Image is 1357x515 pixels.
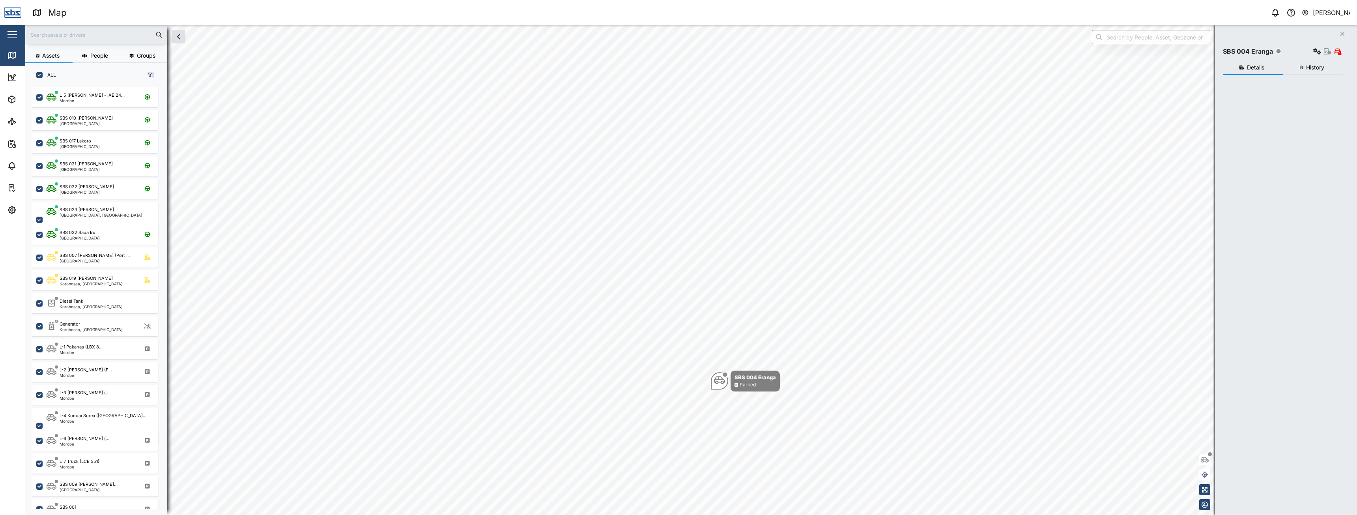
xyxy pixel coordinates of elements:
div: Reports [21,139,47,148]
div: [GEOGRAPHIC_DATA] [60,236,100,240]
span: Details [1247,65,1264,70]
div: SBS 023 [PERSON_NAME] [60,206,114,213]
div: L-4 Kondai Sorea ([GEOGRAPHIC_DATA]... [60,412,146,419]
div: [GEOGRAPHIC_DATA] [60,488,118,492]
div: Korobosea, [GEOGRAPHIC_DATA] [60,328,123,331]
div: L-7 Truck (LCE 551) [60,458,99,465]
span: Groups [137,53,155,58]
div: SBS 004 Eranga [1223,47,1273,56]
span: People [90,53,108,58]
div: L-3 [PERSON_NAME] (... [60,390,109,396]
div: Assets [21,95,45,104]
input: Search by People, Asset, Geozone or Place [1092,30,1210,44]
div: [GEOGRAPHIC_DATA] [60,190,114,194]
div: [PERSON_NAME] [1313,8,1351,18]
div: [GEOGRAPHIC_DATA] [60,259,130,263]
canvas: Map [25,25,1357,515]
div: Morobe [60,419,146,423]
div: L-1 Pokanas (LBX 8... [60,344,103,350]
div: Dashboard [21,73,56,82]
span: Assets [42,53,60,58]
div: [GEOGRAPHIC_DATA] [60,122,113,125]
label: ALL [43,72,56,78]
div: Morobe [60,373,112,377]
div: Korobosea, [GEOGRAPHIC_DATA] [60,282,123,286]
div: Morobe [60,350,103,354]
div: [GEOGRAPHIC_DATA], [GEOGRAPHIC_DATA] [60,213,142,217]
div: Settings [21,206,49,214]
div: Sites [21,117,39,126]
div: Morobe [60,465,99,469]
div: SBS 017 Lakoro [60,138,91,144]
div: [GEOGRAPHIC_DATA] [60,167,113,171]
div: Map [21,51,38,60]
div: Korobosea, [GEOGRAPHIC_DATA] [60,305,123,309]
div: SBS 009 [PERSON_NAME]... [60,481,118,488]
div: L-5 [PERSON_NAME] - IAE 24... [60,92,125,99]
div: SBS 007 [PERSON_NAME] (Port ... [60,252,130,259]
div: SBS 021 [PERSON_NAME] [60,161,113,167]
span: History [1306,65,1324,70]
div: [GEOGRAPHIC_DATA] [60,144,100,148]
div: Morobe [60,396,109,400]
div: L-6 [PERSON_NAME] (... [60,435,109,442]
div: Tasks [21,184,42,192]
div: Alarms [21,161,45,170]
div: Parked [740,381,756,389]
div: L-2 [PERSON_NAME] (F... [60,367,112,373]
div: SBS 032 Saua Iru [60,229,95,236]
button: [PERSON_NAME] [1301,7,1351,18]
input: Search assets or drivers [30,29,163,41]
div: SBS 004 Eranga [735,373,776,381]
div: grid [32,84,167,509]
div: Morobe [60,442,109,446]
div: SBS 022 [PERSON_NAME] [60,184,114,190]
div: SBS 010 [PERSON_NAME] [60,115,113,122]
div: Generator [60,321,80,328]
div: Map marker [711,371,780,391]
img: Main Logo [4,4,21,21]
div: SBS 019 [PERSON_NAME] [60,275,113,282]
div: Morobe [60,99,125,103]
div: Map [48,6,67,20]
div: Diesel Tank [60,298,83,305]
div: SBS 001 [60,504,76,511]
